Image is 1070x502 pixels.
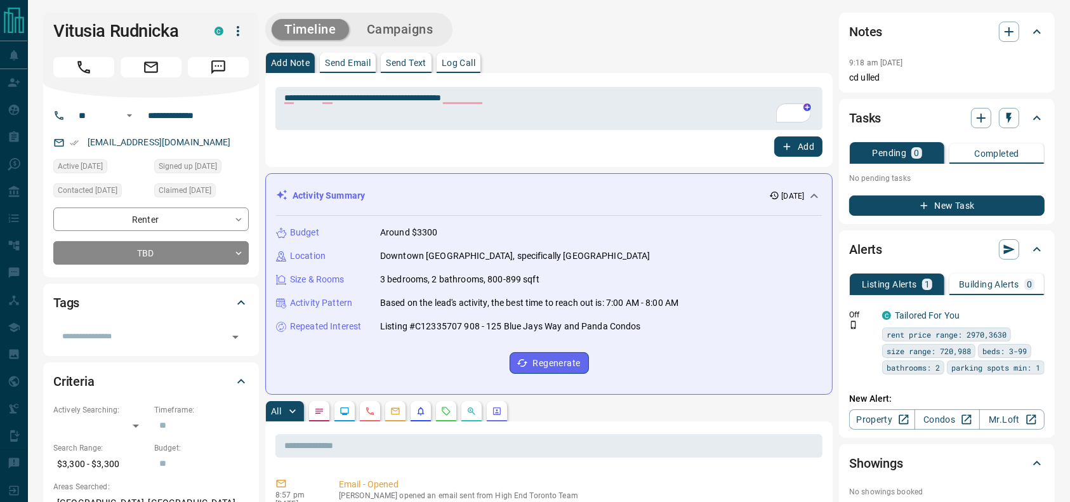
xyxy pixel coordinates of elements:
[121,57,182,77] span: Email
[887,361,940,374] span: bathrooms: 2
[154,404,249,416] p: Timeframe:
[979,409,1045,430] a: Mr.Loft
[53,287,249,318] div: Tags
[849,239,882,260] h2: Alerts
[914,149,919,157] p: 0
[53,454,148,475] p: $3,300 - $3,300
[849,320,858,329] svg: Push Notification Only
[365,406,375,416] svg: Calls
[314,406,324,416] svg: Notes
[53,241,249,265] div: TBD
[849,195,1045,216] button: New Task
[215,27,223,36] div: condos.ca
[88,137,231,147] a: [EMAIL_ADDRESS][DOMAIN_NAME]
[380,226,438,239] p: Around $3300
[895,310,960,320] a: Tailored For You
[53,404,148,416] p: Actively Searching:
[492,406,502,416] svg: Agent Actions
[849,169,1045,188] p: No pending tasks
[386,58,426,67] p: Send Text
[887,328,1007,341] span: rent price range: 2970,3630
[271,58,310,67] p: Add Note
[974,149,1019,158] p: Completed
[849,22,882,42] h2: Notes
[849,108,881,128] h2: Tasks
[380,273,539,286] p: 3 bedrooms, 2 bathrooms, 800-899 sqft
[290,273,345,286] p: Size & Rooms
[53,371,95,392] h2: Criteria
[1027,280,1032,289] p: 0
[293,189,365,202] p: Activity Summary
[276,184,822,208] div: Activity Summary[DATE]
[782,190,805,202] p: [DATE]
[53,159,148,177] div: Sun Aug 10 2025
[227,328,244,346] button: Open
[915,409,980,430] a: Condos
[284,93,814,125] textarea: To enrich screen reader interactions, please activate Accessibility in Grammarly extension settings
[849,103,1045,133] div: Tasks
[275,491,320,499] p: 8:57 pm
[154,183,249,201] div: Sun Aug 10 2025
[53,366,249,397] div: Criteria
[982,345,1027,357] span: beds: 3-99
[70,138,79,147] svg: Email Verified
[53,442,148,454] p: Search Range:
[271,407,281,416] p: All
[390,406,400,416] svg: Emails
[849,448,1045,479] div: Showings
[849,58,903,67] p: 9:18 am [DATE]
[339,491,817,500] p: [PERSON_NAME] opened an email sent from High End Toronto Team
[58,160,103,173] span: Active [DATE]
[159,184,211,197] span: Claimed [DATE]
[272,19,349,40] button: Timeline
[849,234,1045,265] div: Alerts
[849,409,915,430] a: Property
[53,481,249,492] p: Areas Searched:
[882,311,891,320] div: condos.ca
[290,249,326,263] p: Location
[925,280,930,289] p: 1
[380,296,678,310] p: Based on the lead's activity, the best time to reach out is: 7:00 AM - 8:00 AM
[325,58,371,67] p: Send Email
[441,406,451,416] svg: Requests
[380,249,651,263] p: Downtown [GEOGRAPHIC_DATA], specifically [GEOGRAPHIC_DATA]
[53,183,148,201] div: Sun Aug 10 2025
[959,280,1019,289] p: Building Alerts
[340,406,350,416] svg: Lead Browsing Activity
[53,21,195,41] h1: Vitusia Rudnicka
[416,406,426,416] svg: Listing Alerts
[849,71,1045,84] p: cd ulled
[510,352,589,374] button: Regenerate
[849,486,1045,498] p: No showings booked
[290,296,352,310] p: Activity Pattern
[290,320,361,333] p: Repeated Interest
[442,58,475,67] p: Log Call
[159,160,217,173] span: Signed up [DATE]
[951,361,1040,374] span: parking spots min: 1
[339,478,817,491] p: Email - Opened
[862,280,917,289] p: Listing Alerts
[53,293,79,313] h2: Tags
[887,345,971,357] span: size range: 720,988
[154,442,249,454] p: Budget:
[53,57,114,77] span: Call
[849,309,875,320] p: Off
[849,17,1045,47] div: Notes
[849,453,903,473] h2: Showings
[380,320,641,333] p: Listing #C12335707 908 - 125 Blue Jays Way and Panda Condos
[154,159,249,177] div: Sun Aug 10 2025
[774,136,822,157] button: Add
[290,226,319,239] p: Budget
[188,57,249,77] span: Message
[873,149,907,157] p: Pending
[58,184,117,197] span: Contacted [DATE]
[849,392,1045,406] p: New Alert:
[122,108,137,123] button: Open
[354,19,446,40] button: Campaigns
[466,406,477,416] svg: Opportunities
[53,208,249,231] div: Renter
